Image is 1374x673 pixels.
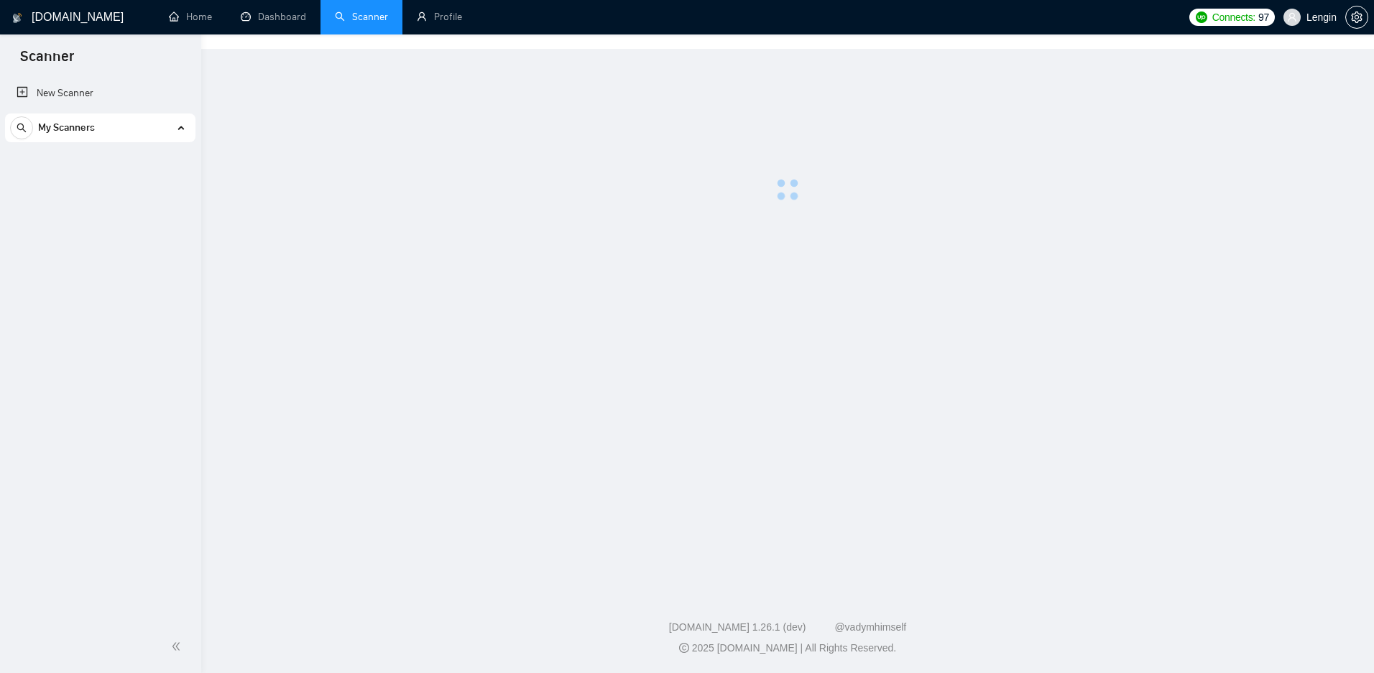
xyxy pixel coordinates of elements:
a: New Scanner [17,79,184,108]
span: search [11,123,32,133]
span: My Scanners [38,113,95,142]
div: 2025 [DOMAIN_NAME] | All Rights Reserved. [213,641,1363,656]
li: New Scanner [5,79,195,108]
a: [DOMAIN_NAME] 1.26.1 (dev) [669,621,806,633]
span: double-left [171,639,185,654]
a: @vadymhimself [834,621,906,633]
button: search [10,116,33,139]
span: Scanner [9,46,86,76]
li: My Scanners [5,113,195,148]
span: copyright [679,643,689,653]
iframe: Intercom live chat [1325,624,1360,659]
